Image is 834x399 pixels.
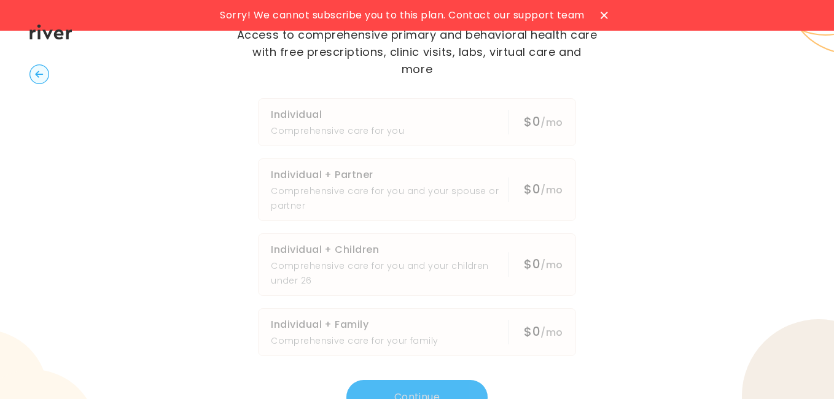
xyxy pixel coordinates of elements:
span: /mo [540,325,563,339]
h3: Individual + Family [271,316,438,333]
button: IndividualComprehensive care for you$0/mo [258,98,576,146]
button: Individual + PartnerComprehensive care for you and your spouse or partner$0/mo [258,158,576,221]
h3: Individual + Partner [271,166,509,184]
p: Comprehensive care for your family [271,333,438,348]
span: Sorry! We cannot subscribe you to this plan. Contact our support team [220,7,584,24]
span: /mo [540,115,563,130]
span: /mo [540,258,563,272]
p: Comprehensive care for you and your spouse or partner [271,184,509,213]
div: $0 [524,113,563,131]
p: Access to comprehensive primary and behavioral health care with free prescriptions, clinic visits... [236,26,598,78]
p: Comprehensive care for you and your children under 26 [271,258,509,288]
div: $0 [524,323,563,341]
h3: Individual [271,106,404,123]
button: Individual + FamilyComprehensive care for your family$0/mo [258,308,576,356]
div: $0 [524,255,563,274]
p: Comprehensive care for you [271,123,404,138]
span: /mo [540,183,563,197]
h3: Individual + Children [271,241,509,258]
button: Individual + ChildrenComprehensive care for you and your children under 26$0/mo [258,233,576,296]
div: $0 [524,180,563,199]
